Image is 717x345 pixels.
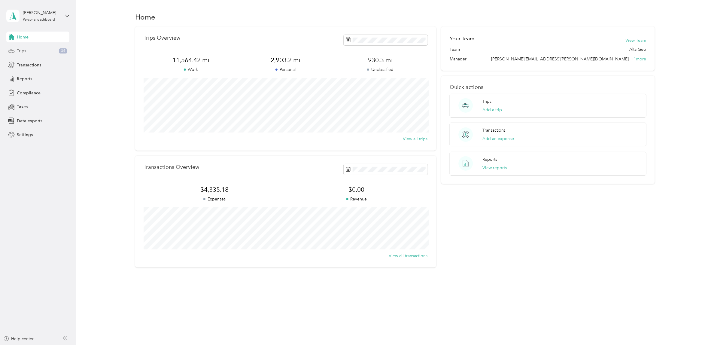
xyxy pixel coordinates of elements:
p: Work [144,66,238,73]
p: Expenses [144,196,286,202]
span: Home [17,34,29,40]
span: Compliance [17,90,41,96]
span: [PERSON_NAME][EMAIL_ADDRESS][PERSON_NAME][DOMAIN_NAME] [491,56,629,62]
span: $0.00 [286,185,428,194]
p: Quick actions [450,84,646,90]
span: Alta Geo [630,46,646,53]
p: Revenue [286,196,428,202]
p: Unclassified [333,66,427,73]
button: Help center [3,336,34,342]
span: Settings [17,132,33,138]
span: Trips [17,48,26,54]
p: Trips [483,98,492,105]
span: 2,903.2 mi [238,56,333,64]
span: Reports [17,76,32,82]
p: Personal [238,66,333,73]
span: Manager [450,56,466,62]
span: 34 [59,48,67,54]
h1: Home [135,14,155,20]
button: Add a trip [483,107,502,113]
span: Data exports [17,118,42,124]
button: View Team [626,37,646,44]
h2: Your Team [450,35,474,42]
button: View all trips [403,136,428,142]
button: View all transactions [389,253,428,259]
button: View reports [483,165,507,171]
div: [PERSON_NAME] [23,10,60,16]
p: Reports [483,156,497,163]
span: Team [450,46,460,53]
p: Trips Overview [144,35,180,41]
p: Transactions [483,127,506,133]
div: Personal dashboard [23,18,55,22]
p: Transactions Overview [144,164,199,170]
span: Taxes [17,104,28,110]
span: 930.3 mi [333,56,427,64]
span: 11,564.42 mi [144,56,238,64]
button: Add an expense [483,136,514,142]
span: Transactions [17,62,41,68]
span: $4,335.18 [144,185,286,194]
iframe: Everlance-gr Chat Button Frame [683,311,717,345]
span: + 1 more [631,56,646,62]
